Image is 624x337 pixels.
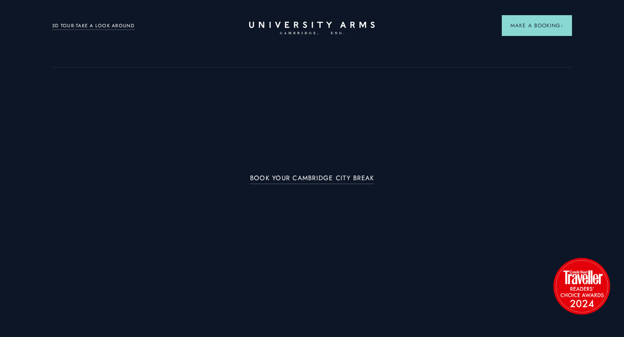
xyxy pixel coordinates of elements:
img: image-2524eff8f0c5d55edbf694693304c4387916dea5-1501x1501-png [549,253,614,318]
a: 3D TOUR:TAKE A LOOK AROUND [52,22,135,30]
a: Home [249,22,375,35]
button: Make a BookingArrow icon [502,15,572,36]
span: Make a Booking [510,22,563,29]
img: Arrow icon [560,24,563,27]
a: BOOK YOUR CAMBRIDGE CITY BREAK [250,175,374,185]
